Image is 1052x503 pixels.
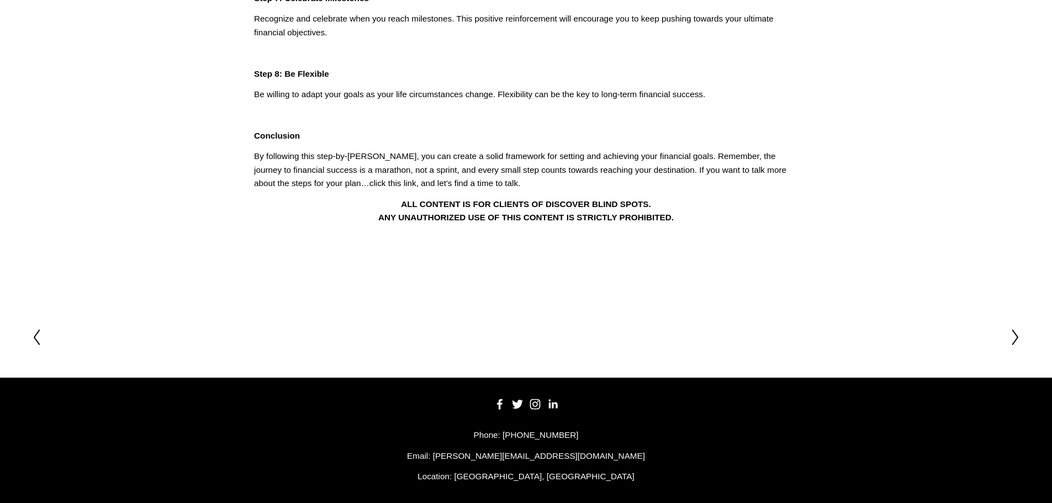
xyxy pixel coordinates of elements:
[547,399,558,410] a: LinkedIn
[31,449,1021,463] p: Email: [PERSON_NAME][EMAIL_ADDRESS][DOMAIN_NAME]
[494,399,505,410] a: Facebook
[530,399,541,410] a: Instagram
[378,199,674,222] strong: ALL CONTENT IS FOR CLIENTS OF DISCOVER BLIND SPOTS. ANY UNAUTHORIZED USE OF THIS CONTENT IS STRIC...
[254,12,798,39] p: Recognize and celebrate when you reach milestones. This positive reinforcement will encourage you...
[254,69,329,78] strong: Step 8: Be Flexible
[31,428,1021,442] p: Phone: [PHONE_NUMBER]
[512,399,523,410] a: Twitter
[254,150,798,190] p: By following this step-by-[PERSON_NAME], you can create a solid framework for setting and achievi...
[31,470,1021,483] p: Location: [GEOGRAPHIC_DATA], [GEOGRAPHIC_DATA]
[254,88,798,101] p: Be willing to adapt your goals as your life circumstances change. Flexibility can be the key to l...
[254,131,300,140] strong: Conclusion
